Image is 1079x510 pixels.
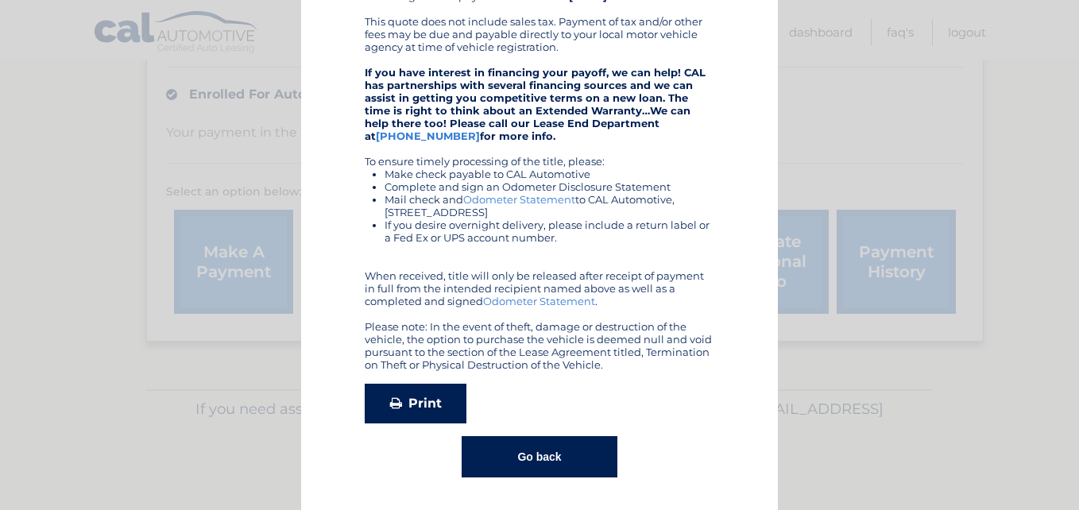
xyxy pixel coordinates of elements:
[385,193,714,218] li: Mail check and to CAL Automotive, [STREET_ADDRESS]
[385,218,714,244] li: If you desire overnight delivery, please include a return label or a Fed Ex or UPS account number.
[483,295,595,307] a: Odometer Statement
[463,193,575,206] a: Odometer Statement
[385,168,714,180] li: Make check payable to CAL Automotive
[365,66,706,142] strong: If you have interest in financing your payoff, we can help! CAL has partnerships with several fin...
[365,384,466,423] a: Print
[462,436,617,477] button: Go back
[376,129,480,142] a: [PHONE_NUMBER]
[385,180,714,193] li: Complete and sign an Odometer Disclosure Statement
